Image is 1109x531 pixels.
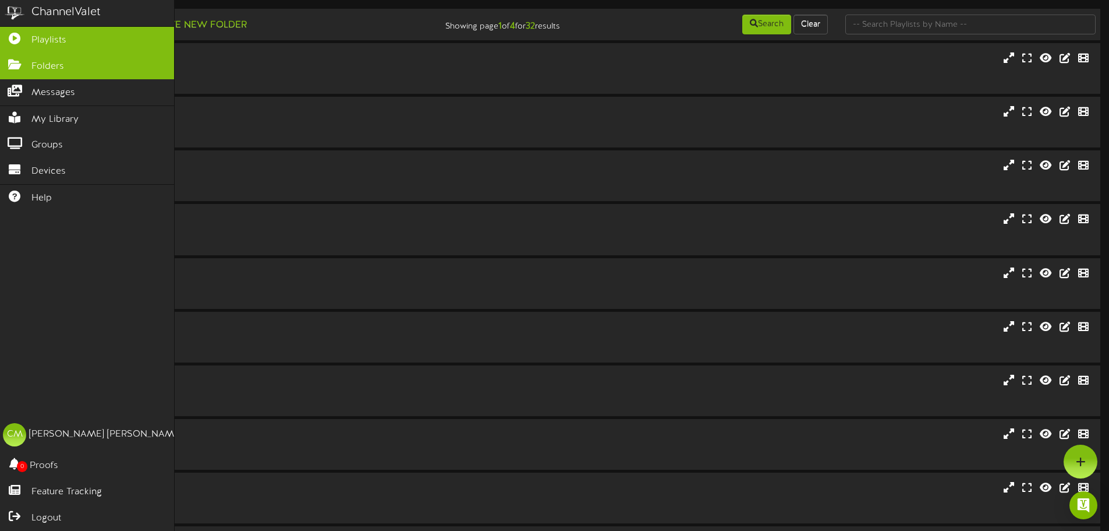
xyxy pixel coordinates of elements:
input: -- Search Playlists by Name -- [845,15,1096,34]
span: Feature Tracking [31,486,102,499]
div: # 15814 [47,129,472,139]
div: Section 113 [47,321,472,334]
span: 0 [17,461,27,472]
div: Landscape ( 16:9 ) [47,333,472,343]
div: Section 115 [47,428,472,441]
div: # 15817 [47,236,472,246]
div: Landscape ( 16:9 ) [47,441,472,451]
div: Landscape ( 16:9 ) [47,388,472,398]
div: Landscape ( 16:9 ) [47,173,472,182]
div: Landscape ( 16:9 ) [47,280,472,290]
div: Section 111 [47,213,472,226]
div: # 15820 [47,398,472,407]
div: Section 116A [47,481,472,495]
div: Section 102 [47,52,472,65]
div: # 15815 [47,75,472,85]
div: # 15818 [47,290,472,300]
button: Create New Folder [134,18,250,33]
span: Messages [31,86,75,100]
div: Section 112 [47,267,472,280]
strong: 1 [498,21,502,31]
div: Open Intercom Messenger [1069,491,1097,519]
button: Search [742,15,791,34]
span: Groups [31,139,63,152]
div: # 15816 [47,182,472,192]
strong: 4 [510,21,515,31]
div: Section 114 [47,374,472,388]
div: Section 101 [47,106,472,119]
span: Logout [31,512,61,525]
div: Landscape ( 16:9 ) [47,65,472,75]
div: # 15831 [47,505,472,515]
strong: 32 [526,21,535,31]
div: CM [3,423,26,446]
div: Landscape ( 16:9 ) [47,495,472,505]
span: Help [31,192,52,205]
button: Clear [793,15,828,34]
div: Landscape ( 16:9 ) [47,226,472,236]
div: # 15828 [47,451,472,461]
div: [PERSON_NAME] [PERSON_NAME] [29,428,182,441]
div: Landscape ( 16:9 ) [47,119,472,129]
div: Section 103 [47,159,472,173]
div: ChannelValet [31,4,101,21]
span: Folders [31,60,64,73]
span: Proofs [30,459,58,473]
div: Showing page of for results [391,13,569,33]
span: My Library [31,113,79,126]
div: # 15819 [47,344,472,354]
span: Devices [31,165,66,178]
span: Playlists [31,34,66,47]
